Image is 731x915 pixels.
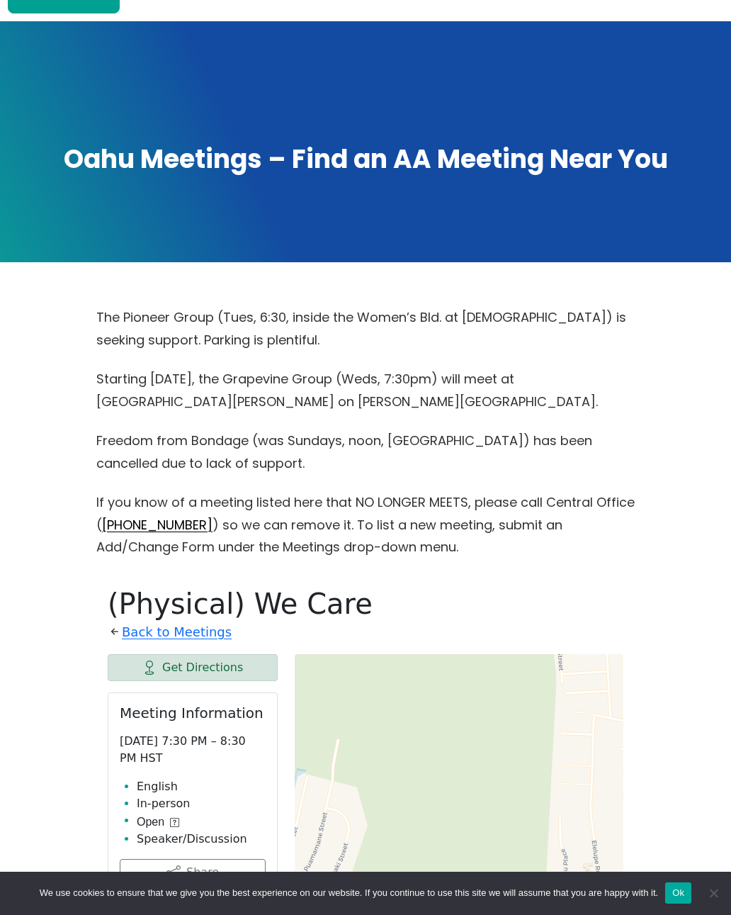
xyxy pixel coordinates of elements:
[120,705,266,722] h2: Meeting Information
[137,778,266,795] li: English
[120,733,266,767] p: [DATE] 7:30 PM – 8:30 PM HST
[40,886,658,900] span: We use cookies to ensure that we give you the best experience on our website. If you continue to ...
[137,831,266,848] li: Speaker/Discussion
[137,814,164,831] span: Open
[137,795,266,812] li: In-person
[96,306,635,351] p: The Pioneer Group (Tues, 6:30, inside the Women’s Bld. at [DEMOGRAPHIC_DATA]) is seeking support....
[96,430,635,474] p: Freedom from Bondage (was Sundays, noon, [GEOGRAPHIC_DATA]) has been cancelled due to lack of sup...
[108,587,623,621] h1: (Physical) We Care
[108,654,278,681] a: Get Directions
[13,142,718,177] h1: Oahu Meetings – Find an AA Meeting Near You
[122,621,232,644] a: Back to Meetings
[120,859,266,886] button: Share
[706,886,720,900] span: No
[137,814,179,831] button: Open
[96,368,635,412] p: Starting [DATE], the Grapevine Group (Weds, 7:30pm) will meet at [GEOGRAPHIC_DATA][PERSON_NAME] o...
[96,491,635,558] p: If you know of a meeting listed here that NO LONGER MEETS, please call Central Office ( ) so we c...
[665,882,691,904] button: Ok
[102,516,212,534] a: [PHONE_NUMBER]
